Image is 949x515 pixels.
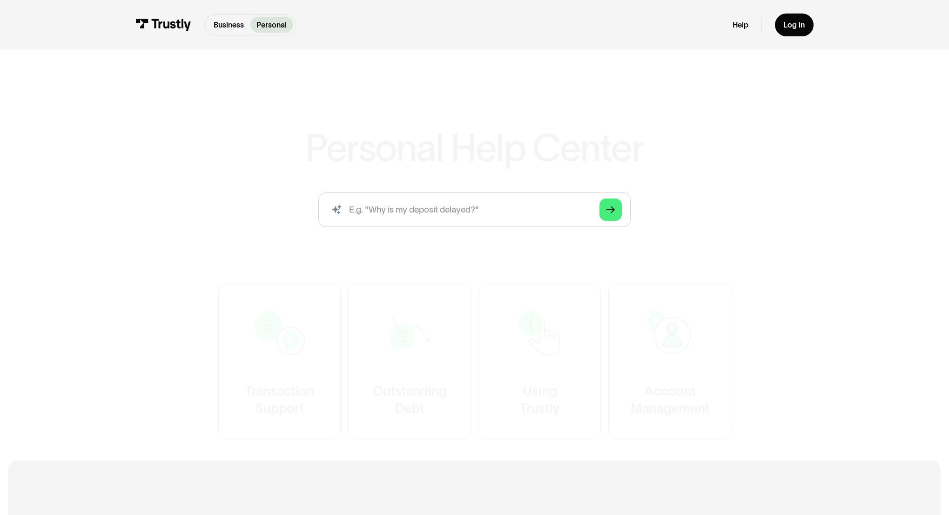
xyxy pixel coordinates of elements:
[250,17,294,33] a: Personal
[305,129,643,167] h1: Personal Help Center
[608,283,731,439] a: AccountManagement
[372,383,446,417] div: Outstanding Debt
[135,19,191,30] img: Trustly Logo
[214,19,244,30] p: Business
[218,283,341,439] a: TransactionSupport
[245,383,314,417] div: Transaction Support
[783,20,805,30] div: Log in
[348,283,471,439] a: OutstandingDebt
[318,192,630,227] form: Search
[207,17,250,33] a: Business
[256,19,287,30] p: Personal
[775,14,814,36] a: Log in
[630,383,709,417] div: Account Management
[478,283,601,439] a: UsingTrustly
[520,383,559,417] div: Using Trustly
[318,192,630,227] input: search
[733,20,748,30] a: Help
